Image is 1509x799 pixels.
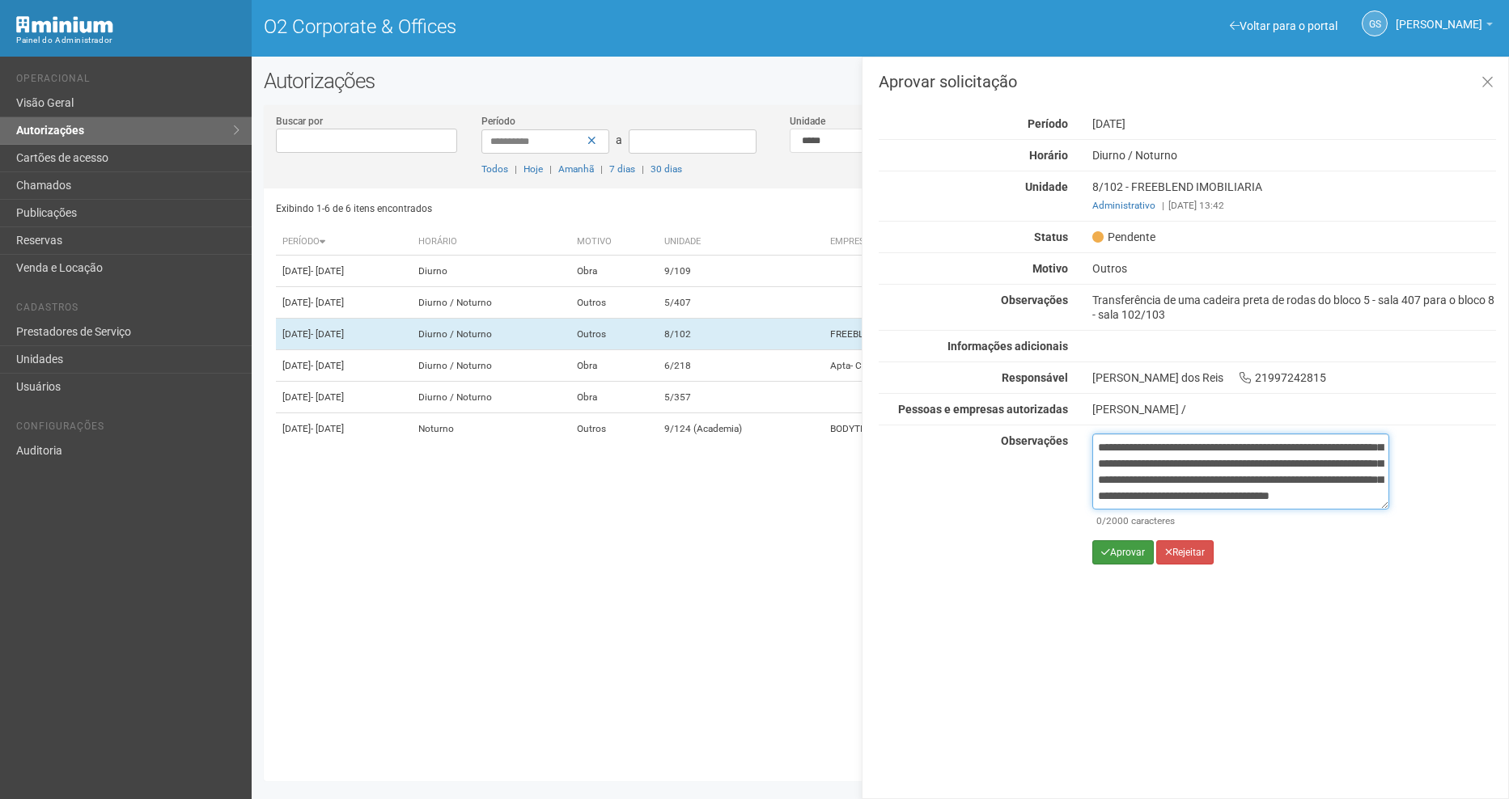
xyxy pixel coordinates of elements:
th: Empresa [824,229,1111,256]
span: - [DATE] [311,328,344,340]
label: Unidade [790,114,825,129]
span: Gabriela Souza [1396,2,1482,31]
span: - [DATE] [311,423,344,434]
td: Outros [570,287,658,319]
td: Obra [570,382,658,413]
td: Noturno [412,413,570,445]
h3: Aprovar solicitação [879,74,1496,90]
td: [DATE] [276,350,412,382]
td: 5/407 [658,287,824,319]
label: Buscar por [276,114,323,129]
span: - [DATE] [311,265,344,277]
th: Unidade [658,229,824,256]
li: Configurações [16,421,239,438]
strong: Motivo [1032,262,1068,275]
td: Outros [570,413,658,445]
a: Todos [481,163,508,175]
span: - [DATE] [311,297,344,308]
td: BODYTECH [824,413,1111,445]
th: Horário [412,229,570,256]
td: [DATE] [276,382,412,413]
td: Diurno / Noturno [412,287,570,319]
strong: Pessoas e empresas autorizadas [898,403,1068,416]
td: 5/357 [658,382,824,413]
td: [DATE] [276,287,412,319]
span: - [DATE] [311,360,344,371]
li: Cadastros [16,302,239,319]
td: 6/218 [658,350,824,382]
strong: Horário [1029,149,1068,162]
a: [PERSON_NAME] [1396,20,1493,33]
button: Rejeitar [1156,540,1214,564]
td: [DATE] [276,256,412,287]
a: Amanhã [558,163,594,175]
td: Obra [570,350,658,382]
td: 9/124 (Academia) [658,413,824,445]
div: [DATE] [1080,116,1508,131]
strong: Informações adicionais [947,340,1068,353]
li: Operacional [16,73,239,90]
button: Aprovar [1092,540,1154,564]
span: | [600,163,603,175]
strong: Período [1028,117,1068,130]
td: Diurno / Noturno [412,319,570,350]
a: Voltar para o portal [1230,19,1337,32]
td: [DATE] [276,319,412,350]
td: [DATE] [276,413,412,445]
td: 8/102 [658,319,824,350]
td: Diurno / Noturno [412,350,570,382]
div: 8/102 - FREEBLEND IMOBILIARIA [1080,180,1508,213]
td: Diurno / Noturno [412,382,570,413]
a: Hoje [523,163,543,175]
span: a [616,133,622,146]
a: 7 dias [609,163,635,175]
div: /2000 caracteres [1096,514,1385,528]
span: | [549,163,552,175]
strong: Observações [1001,434,1068,447]
a: 30 dias [651,163,682,175]
span: | [1162,200,1164,211]
h2: Autorizações [264,69,1497,93]
span: | [642,163,644,175]
h1: O2 Corporate & Offices [264,16,868,37]
div: Outros [1080,261,1508,276]
th: Período [276,229,412,256]
td: FREEBLEND IMOBILIARIA [824,319,1111,350]
div: [PERSON_NAME] dos Reis 21997242815 [1080,370,1508,385]
div: Transferência de uma cadeira preta de rodas do bloco 5 - sala 407 para o bloco 8 - sala 102/103 [1080,293,1508,322]
a: GS [1362,11,1388,36]
label: Período [481,114,515,129]
strong: Responsável [1002,371,1068,384]
div: [DATE] 13:42 [1092,198,1496,213]
div: [PERSON_NAME] / [1092,402,1496,416]
div: Diurno / Noturno [1080,148,1508,163]
th: Motivo [570,229,658,256]
a: Administrativo [1092,200,1155,211]
strong: Unidade [1025,180,1068,193]
td: 9/109 [658,256,824,287]
img: Minium [16,16,113,33]
span: Pendente [1092,230,1155,244]
td: Outros [570,319,658,350]
span: 0 [1096,515,1102,526]
div: Exibindo 1-6 de 6 itens encontrados [276,197,875,221]
span: - [DATE] [311,391,344,403]
strong: Observações [1001,294,1068,306]
span: | [515,163,517,175]
div: Painel do Administrador [16,33,239,48]
a: Fechar [1471,66,1504,100]
td: Apta- Centro de Psicoterapia Ltda [824,350,1111,382]
strong: Status [1034,230,1068,243]
td: Obra [570,256,658,287]
td: Diurno [412,256,570,287]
